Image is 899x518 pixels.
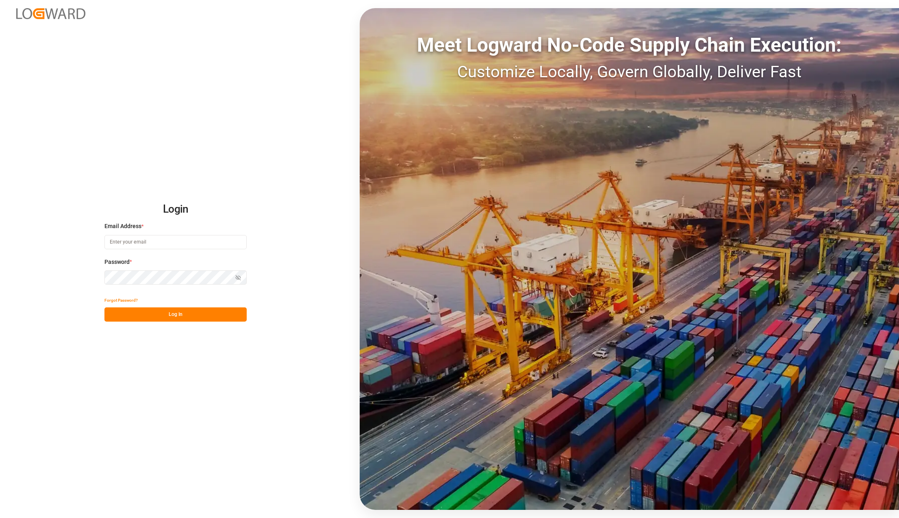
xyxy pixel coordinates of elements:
[360,30,899,60] div: Meet Logward No-Code Supply Chain Execution:
[104,258,130,266] span: Password
[16,8,85,19] img: Logward_new_orange.png
[104,307,247,322] button: Log In
[104,222,141,231] span: Email Address
[360,60,899,84] div: Customize Locally, Govern Globally, Deliver Fast
[104,293,138,307] button: Forgot Password?
[104,196,247,222] h2: Login
[104,235,247,249] input: Enter your email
